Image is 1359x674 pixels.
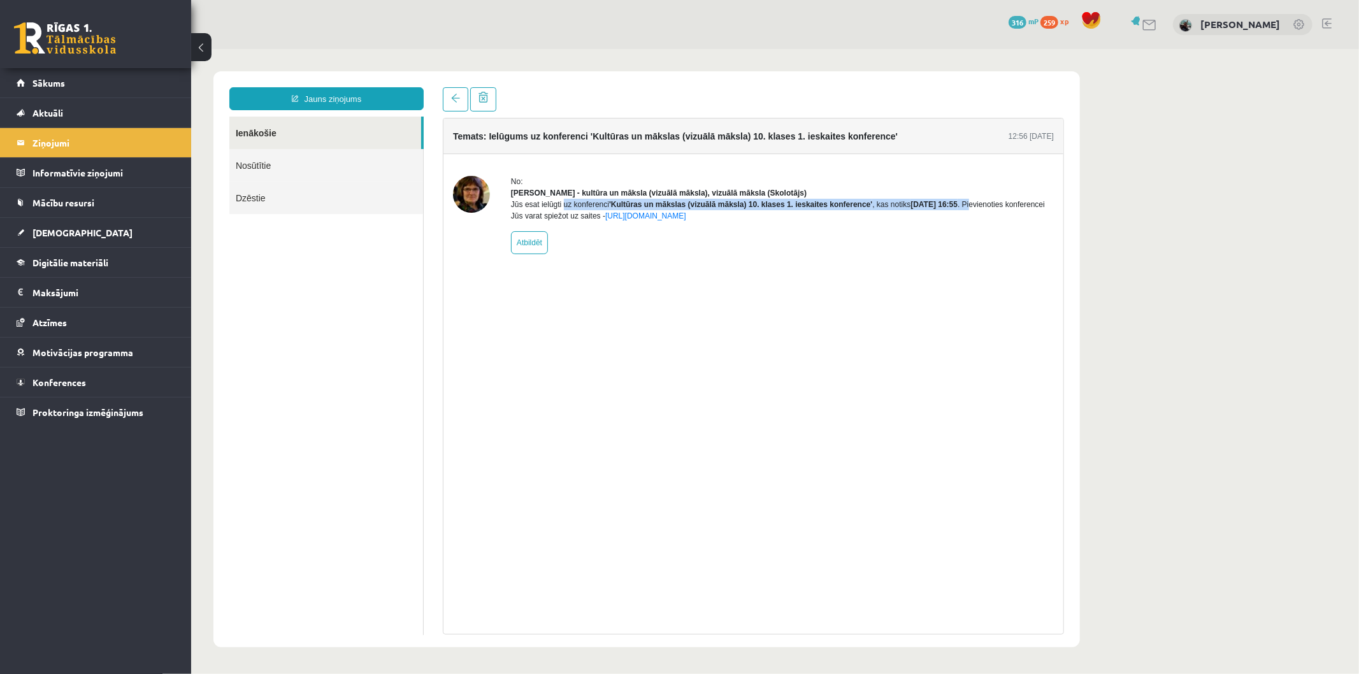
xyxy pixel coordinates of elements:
a: Ziņojumi [17,128,175,157]
span: Aktuāli [32,107,63,118]
a: Konferences [17,368,175,397]
a: Motivācijas programma [17,338,175,367]
img: Mihails Cingels [1179,19,1192,32]
a: Nosūtītie [38,100,232,133]
legend: Ziņojumi [32,128,175,157]
span: 316 [1009,16,1026,29]
a: Sākums [17,68,175,97]
strong: [PERSON_NAME] - kultūra un māksla (vizuālā māksla), vizuālā māksla (Skolotājs) [320,140,615,148]
a: Rīgas 1. Tālmācības vidusskola [14,22,116,54]
span: Konferences [32,376,86,388]
a: [PERSON_NAME] [1200,18,1280,31]
span: mP [1028,16,1039,26]
div: Jūs esat ielūgti uz konferenci , kas notiks . Pievienoties konferencei Jūs varat spiežot uz saites - [320,150,863,173]
a: Ienākošie [38,68,230,100]
a: Mācību resursi [17,188,175,217]
a: Jauns ziņojums [38,38,233,61]
span: Mācību resursi [32,197,94,208]
a: Dzēstie [38,133,232,165]
span: [DEMOGRAPHIC_DATA] [32,227,133,238]
span: Sākums [32,77,65,89]
a: Digitālie materiāli [17,248,175,277]
legend: Maksājumi [32,278,175,307]
a: 259 xp [1040,16,1075,26]
div: 12:56 [DATE] [817,82,863,93]
a: Maksājumi [17,278,175,307]
a: [DEMOGRAPHIC_DATA] [17,218,175,247]
b: [DATE] 16:55 [719,151,766,160]
h4: Temats: Ielūgums uz konferenci 'Kultūras un mākslas (vizuālā māksla) 10. klases 1. ieskaites konf... [262,82,707,92]
a: Atbildēt [320,182,357,205]
span: Proktoringa izmēģinājums [32,406,143,418]
a: Atzīmes [17,308,175,337]
span: 259 [1040,16,1058,29]
legend: Informatīvie ziņojumi [32,158,175,187]
a: 316 mP [1009,16,1039,26]
a: Proktoringa izmēģinājums [17,398,175,427]
div: No: [320,127,863,138]
b: 'Kultūras un mākslas (vizuālā māksla) 10. klases 1. ieskaites konference' [418,151,681,160]
a: [URL][DOMAIN_NAME] [414,162,495,171]
span: Motivācijas programma [32,347,133,358]
a: Informatīvie ziņojumi [17,158,175,187]
a: Aktuāli [17,98,175,127]
img: Ilze Kolka - kultūra un māksla (vizuālā māksla), vizuālā māksla [262,127,299,164]
span: Atzīmes [32,317,67,328]
span: xp [1060,16,1068,26]
span: Digitālie materiāli [32,257,108,268]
